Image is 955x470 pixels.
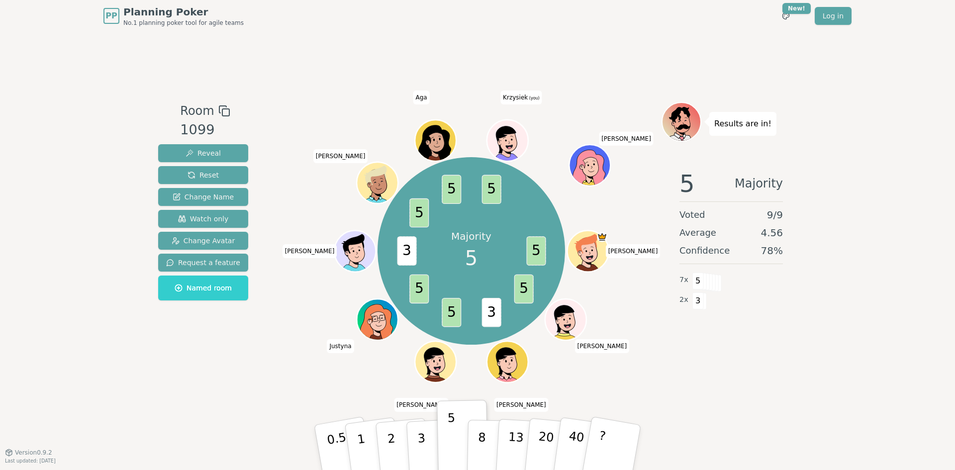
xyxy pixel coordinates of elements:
span: PP [105,10,117,22]
span: 3 [481,298,501,327]
span: Click to change your name [599,131,654,145]
span: Click to change your name [313,149,368,163]
span: 4.56 [761,226,783,240]
span: Change Name [173,192,234,202]
span: Watch only [178,214,229,224]
span: 3 [692,292,704,309]
button: Reset [158,166,248,184]
span: Click to change your name [327,339,354,353]
span: Igor is the host [597,232,607,242]
span: 5 [442,175,461,204]
p: 5 [448,411,456,465]
span: 5 [409,275,429,304]
p: Results are in! [714,117,771,131]
span: 5 [692,273,704,289]
span: Click to change your name [394,398,449,412]
button: Change Avatar [158,232,248,250]
span: 5 [465,243,477,273]
a: Log in [815,7,852,25]
span: 2 x [679,294,688,305]
button: Named room [158,276,248,300]
button: Reveal [158,144,248,162]
span: 5 [679,172,695,195]
div: 1099 [180,120,230,140]
span: Last updated: [DATE] [5,458,56,464]
a: PPPlanning PokerNo.1 planning poker tool for agile teams [103,5,244,27]
span: Change Avatar [172,236,235,246]
span: Version 0.9.2 [15,449,52,457]
span: Click to change your name [413,90,429,104]
button: Change Name [158,188,248,206]
span: 3 [397,236,416,266]
span: 5 [442,298,461,327]
span: (you) [528,95,540,100]
span: Click to change your name [283,244,337,258]
span: 7 x [679,275,688,285]
span: 5 [526,236,546,266]
span: Average [679,226,716,240]
button: Version0.9.2 [5,449,52,457]
span: 78 % [761,244,783,258]
span: Room [180,102,214,120]
span: Planning Poker [123,5,244,19]
button: Watch only [158,210,248,228]
span: 9 / 9 [767,208,783,222]
span: Confidence [679,244,730,258]
span: Click to change your name [500,90,542,104]
button: Request a feature [158,254,248,272]
span: Majority [735,172,783,195]
span: Request a feature [166,258,240,268]
button: New! [777,7,795,25]
span: Voted [679,208,705,222]
span: Click to change your name [494,398,549,412]
span: Named room [175,283,232,293]
span: Click to change your name [606,244,661,258]
div: New! [782,3,811,14]
span: 5 [514,275,533,304]
span: 5 [409,198,429,228]
span: Reveal [186,148,221,158]
span: No.1 planning poker tool for agile teams [123,19,244,27]
p: Majority [451,229,491,243]
button: Click to change your avatar [488,121,527,160]
span: Reset [188,170,219,180]
span: Click to change your name [575,339,630,353]
span: 5 [481,175,501,204]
